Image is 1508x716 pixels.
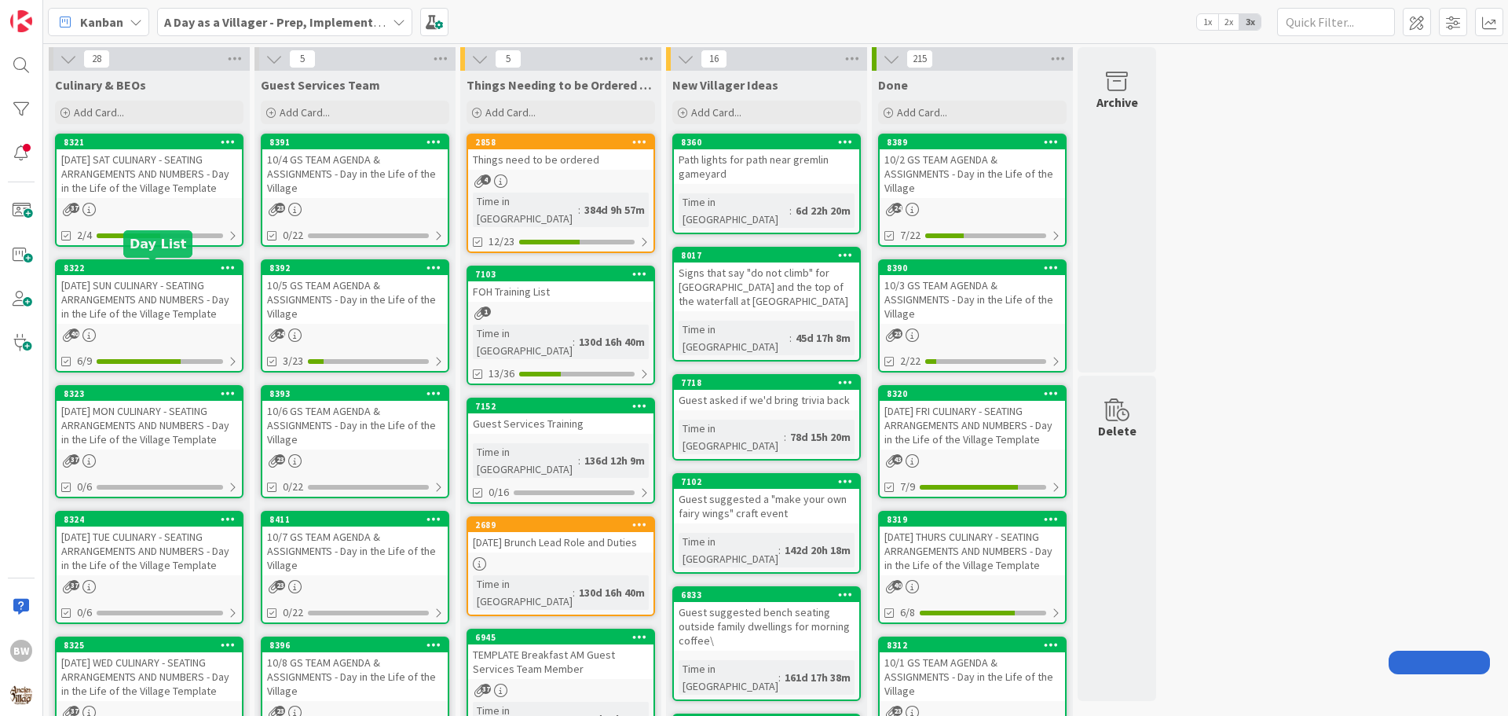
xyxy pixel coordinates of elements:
div: 839110/4 GS TEAM AGENDA & ASSIGNMENTS - Day in the Life of the Village [262,135,448,198]
div: 8411 [269,514,448,525]
div: 8319 [887,514,1065,525]
span: 28 [83,50,110,68]
span: 0/22 [283,479,303,495]
div: 384d 9h 57m [580,201,649,218]
div: FOH Training List [468,281,653,302]
input: Quick Filter... [1277,8,1395,36]
div: 8324 [57,512,242,527]
div: 839310/6 GS TEAM AGENDA & ASSIGNMENTS - Day in the Life of the Village [262,387,448,450]
div: 7152Guest Services Training [468,399,653,434]
div: 8396 [262,638,448,652]
div: 7152 [468,399,653,413]
div: 7103FOH Training List [468,267,653,302]
span: Add Card... [485,105,536,119]
div: 8396 [269,640,448,651]
div: 8390 [880,261,1065,275]
div: 6945 [468,630,653,644]
b: A Day as a Villager - Prep, Implement and Execute [164,14,445,30]
div: 8325[DATE] WED CULINARY - SEATING ARRANGEMENTS AND NUMBERS - Day in the Life of the Village Template [57,638,242,701]
span: 7/22 [900,227,921,244]
div: [DATE] WED CULINARY - SEATING ARRANGEMENTS AND NUMBERS - Day in the Life of the Village Template [57,652,242,701]
span: 2/4 [77,227,92,244]
span: 0/22 [283,227,303,244]
span: 24 [892,203,902,213]
div: 839210/5 GS TEAM AGENDA & ASSIGNMENTS - Day in the Life of the Village [262,261,448,324]
div: 7103 [468,267,653,281]
div: 2689 [475,520,653,531]
span: Culinary & BEOs [55,77,146,93]
span: 37 [69,203,79,213]
div: 45d 17h 8m [792,329,855,347]
span: 16 [701,50,727,68]
div: Things need to be ordered [468,149,653,170]
div: TEMPLATE Breakfast AM Guest Services Team Member [468,644,653,679]
span: 23 [275,454,285,464]
span: 23 [892,329,902,339]
div: 2858 [475,137,653,148]
span: 12/23 [489,233,514,250]
div: 8319[DATE] THURS CULINARY - SEATING ARRANGEMENTS AND NUMBERS - Day in the Life of the Village Tem... [880,512,1065,575]
div: 8320[DATE] FRI CULINARY - SEATING ARRANGEMENTS AND NUMBERS - Day in the Life of the Village Template [880,387,1065,450]
div: 8325 [64,640,242,651]
div: 841110/7 GS TEAM AGENDA & ASSIGNMENTS - Day in the Life of the Village [262,512,448,575]
div: 8391 [262,135,448,149]
div: Guest asked if we'd bring trivia back [674,390,859,410]
div: 8391 [269,137,448,148]
div: Time in [GEOGRAPHIC_DATA] [473,325,573,359]
div: Path lights for path near gremlin gameyard [674,149,859,184]
div: Time in [GEOGRAPHIC_DATA] [473,575,573,610]
div: Time in [GEOGRAPHIC_DATA] [679,420,784,454]
div: 8321[DATE] SAT CULINARY - SEATING ARRANGEMENTS AND NUMBERS - Day in the Life of the Village Template [57,135,242,198]
div: 10/2 GS TEAM AGENDA & ASSIGNMENTS - Day in the Life of the Village [880,149,1065,198]
div: 2689 [468,518,653,532]
div: 10/5 GS TEAM AGENDA & ASSIGNMENTS - Day in the Life of the Village [262,275,448,324]
div: 8390 [887,263,1065,274]
span: : [573,584,575,601]
span: 215 [906,50,933,68]
div: 78d 15h 20m [786,428,855,446]
div: 8323 [64,388,242,399]
div: 6833Guest suggested bench seating outside family dwellings for morning coffee\ [674,588,859,651]
div: [DATE] Brunch Lead Role and Duties [468,532,653,553]
div: BW [10,640,32,662]
div: 8322 [57,261,242,275]
span: : [789,329,792,347]
div: 10/8 GS TEAM AGENDA & ASSIGNMENTS - Day in the Life of the Village [262,652,448,701]
span: Kanban [80,13,123,31]
div: 7718 [681,377,859,388]
div: Time in [GEOGRAPHIC_DATA] [679,193,789,228]
div: 8322[DATE] SUN CULINARY - SEATING ARRANGEMENTS AND NUMBERS - Day in the Life of the Village Template [57,261,242,324]
div: 7102Guest suggested a "make your own fairy wings" craft event [674,475,859,523]
div: 136d 12h 9m [580,452,649,469]
div: 8323 [57,387,242,401]
div: 6d 22h 20m [792,202,855,219]
span: 13/36 [489,365,514,382]
div: [DATE] MON CULINARY - SEATING ARRANGEMENTS AND NUMBERS - Day in the Life of the Village Template [57,401,242,450]
div: 8320 [887,388,1065,399]
div: 10/4 GS TEAM AGENDA & ASSIGNMENTS - Day in the Life of the Village [262,149,448,198]
div: 8323[DATE] MON CULINARY - SEATING ARRANGEMENTS AND NUMBERS - Day in the Life of the Village Template [57,387,242,450]
div: 8319 [880,512,1065,527]
span: 4 [481,174,491,185]
img: Visit kanbanzone.com [10,10,32,32]
div: 8324 [64,514,242,525]
div: 7103 [475,269,653,280]
span: New Villager Ideas [672,77,778,93]
span: : [789,202,792,219]
span: 40 [892,580,902,590]
span: Add Card... [897,105,947,119]
div: Signs that say "do not climb" for [GEOGRAPHIC_DATA] and the top of the waterfall at [GEOGRAPHIC_D... [674,263,859,311]
div: 6833 [681,589,859,600]
div: 831210/1 GS TEAM AGENDA & ASSIGNMENTS - Day in the Life of the Village [880,638,1065,701]
span: 23 [275,203,285,213]
div: 8411 [262,512,448,527]
span: 1x [1197,14,1218,30]
div: 8321 [64,137,242,148]
span: Add Card... [280,105,330,119]
div: Time in [GEOGRAPHIC_DATA] [679,660,778,695]
span: 5 [495,50,522,68]
div: 8360 [681,137,859,148]
span: Add Card... [74,105,124,119]
div: 10/6 GS TEAM AGENDA & ASSIGNMENTS - Day in the Life of the Village [262,401,448,450]
div: Time in [GEOGRAPHIC_DATA] [473,193,578,227]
